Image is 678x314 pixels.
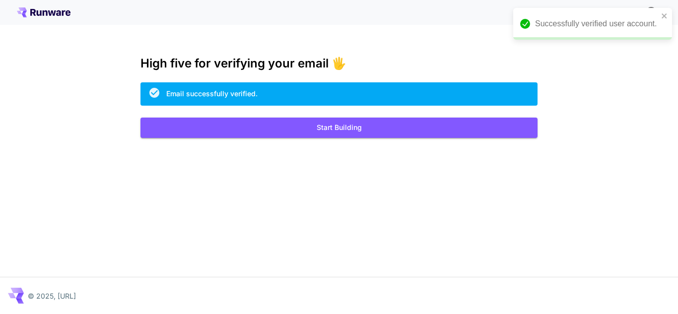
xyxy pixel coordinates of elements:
button: In order to qualify for free credit, you need to sign up with a business email address and click ... [641,2,661,22]
p: © 2025, [URL] [28,291,76,301]
button: Start Building [140,118,538,138]
div: Successfully verified user account. [535,18,658,30]
button: close [661,12,668,20]
h3: High five for verifying your email 🖐️ [140,57,538,70]
div: Email successfully verified. [166,88,258,99]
